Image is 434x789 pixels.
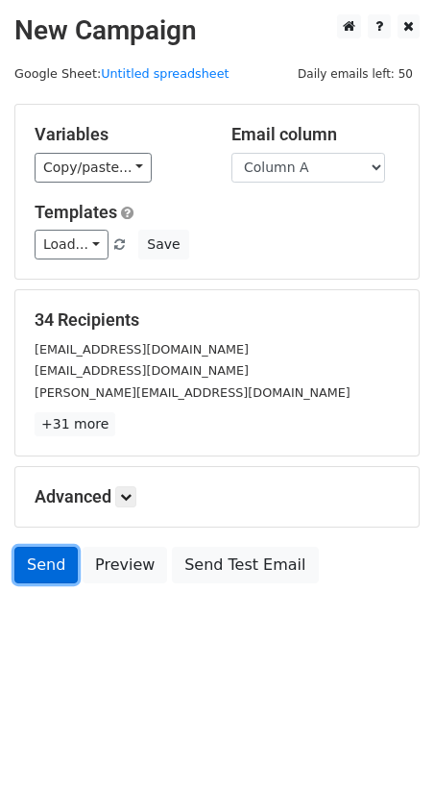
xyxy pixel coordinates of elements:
[35,124,203,145] h5: Variables
[101,66,229,81] a: Untitled spreadsheet
[291,63,420,85] span: Daily emails left: 50
[138,230,188,259] button: Save
[35,309,399,331] h5: 34 Recipients
[83,547,167,583] a: Preview
[35,363,249,378] small: [EMAIL_ADDRESS][DOMAIN_NAME]
[35,385,350,400] small: [PERSON_NAME][EMAIL_ADDRESS][DOMAIN_NAME]
[35,342,249,357] small: [EMAIL_ADDRESS][DOMAIN_NAME]
[35,153,152,183] a: Copy/paste...
[14,14,420,47] h2: New Campaign
[35,202,117,222] a: Templates
[172,547,318,583] a: Send Test Email
[231,124,399,145] h5: Email column
[291,66,420,81] a: Daily emails left: 50
[35,412,115,436] a: +31 more
[35,486,399,507] h5: Advanced
[14,547,78,583] a: Send
[338,697,434,789] iframe: Chat Widget
[35,230,108,259] a: Load...
[14,66,229,81] small: Google Sheet:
